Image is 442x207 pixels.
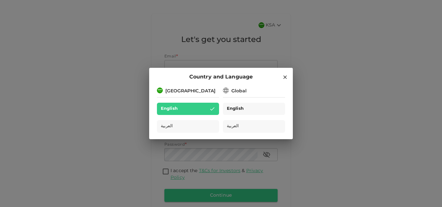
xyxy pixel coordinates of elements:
[161,105,178,113] span: English
[227,105,244,113] span: English
[231,88,247,95] div: Global
[161,123,173,130] span: العربية
[227,123,239,130] span: العربية
[189,73,253,81] span: Country and Language
[157,88,163,93] img: flag-sa.b9a346574cdc8950dd34b50780441f57.svg
[165,88,215,95] div: [GEOGRAPHIC_DATA]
